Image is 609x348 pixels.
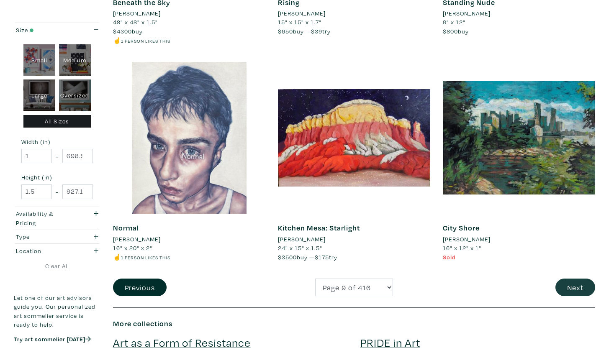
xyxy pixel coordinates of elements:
[278,27,293,35] span: $650
[14,207,100,230] button: Availability & Pricing
[21,139,93,145] small: Width (in)
[59,79,91,111] div: Oversized
[14,335,91,343] a: Try art sommelier [DATE]
[14,244,100,258] button: Location
[443,253,456,261] span: Sold
[56,186,59,197] span: -
[278,9,430,18] a: [PERSON_NAME]
[113,235,161,244] li: [PERSON_NAME]
[278,235,430,244] a: [PERSON_NAME]
[113,9,265,18] a: [PERSON_NAME]
[113,27,143,35] span: buy
[14,230,100,244] button: Type
[443,9,491,18] li: [PERSON_NAME]
[555,279,595,297] button: Next
[278,253,297,261] span: $3500
[59,44,91,76] div: Medium
[443,9,595,18] a: [PERSON_NAME]
[113,18,158,26] span: 48" x 48" x 1.5"
[113,235,265,244] a: [PERSON_NAME]
[14,23,100,37] button: Size
[113,27,132,35] span: $4300
[278,18,321,26] span: 15" x 15" x 1.7"
[16,246,75,256] div: Location
[113,319,596,328] h6: More collections
[113,223,139,233] a: Normal
[113,253,265,262] li: ☝️
[23,44,55,76] div: Small
[16,209,75,227] div: Availability & Pricing
[113,279,167,297] button: Previous
[121,38,170,44] small: 1 person likes this
[16,26,75,35] div: Size
[278,235,326,244] li: [PERSON_NAME]
[443,223,480,233] a: City Shore
[16,232,75,241] div: Type
[14,293,100,329] p: Let one of our art advisors guide you. Our personalized art sommelier service is ready to help.
[443,235,595,244] a: [PERSON_NAME]
[311,27,322,35] span: $39
[278,253,337,261] span: buy — try
[23,79,55,111] div: Large
[315,253,329,261] span: $175
[121,254,170,261] small: 1 person likes this
[278,223,360,233] a: Kitchen Mesa: Starlight
[443,18,465,26] span: 9" x 12"
[278,27,331,35] span: buy — try
[23,115,91,128] div: All Sizes
[21,174,93,180] small: Height (in)
[278,9,326,18] li: [PERSON_NAME]
[113,36,265,45] li: ☝️
[113,9,161,18] li: [PERSON_NAME]
[443,27,469,35] span: buy
[278,244,322,252] span: 24" x 15" x 1.5"
[113,244,152,252] span: 16" x 20" x 2"
[14,261,100,271] a: Clear All
[443,235,491,244] li: [PERSON_NAME]
[443,244,481,252] span: 16" x 12" x 1"
[443,27,458,35] span: $800
[56,151,59,162] span: -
